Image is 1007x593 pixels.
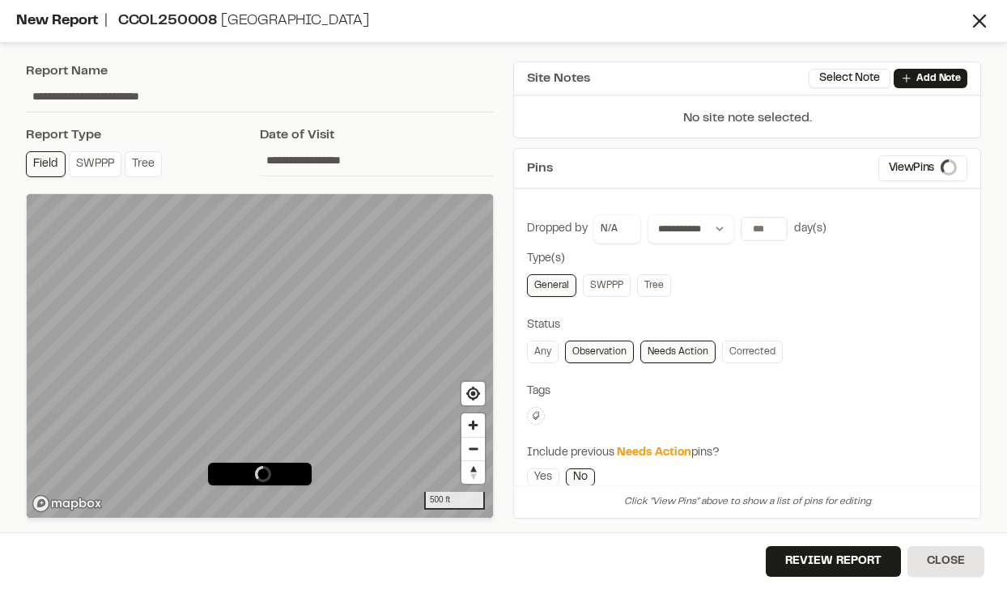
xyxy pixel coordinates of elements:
div: New Report [16,11,968,32]
a: Any [527,341,559,363]
div: Dropped by [527,220,588,238]
div: 500 ft [424,492,485,510]
button: N/A [593,214,641,244]
a: General [527,274,576,297]
a: No [566,468,595,486]
a: Tree [637,274,671,297]
button: Reset bearing to north [461,460,485,484]
span: Needs Action [617,448,691,458]
span: [GEOGRAPHIC_DATA] [221,15,369,28]
canvas: Map [27,194,493,518]
button: Select Note [809,69,890,88]
div: Tags [527,383,967,400]
p: No site note selected. [514,108,980,138]
p: Add Note [916,71,961,86]
span: Zoom out [461,438,485,460]
div: Report Type [26,125,260,145]
span: Pins [527,159,553,178]
div: Click "View Pins" above to show a list of pins for editing [514,485,980,518]
button: Edit Tags [527,407,545,425]
button: Zoom out [461,437,485,460]
button: Review Report [766,546,901,577]
div: Date of Visit [260,125,494,145]
span: N/A [601,222,618,236]
div: Report Name [26,61,494,81]
span: Reset bearing to north [461,461,485,484]
a: Observation [565,341,634,363]
a: Needs Action [640,341,716,363]
span: Site Notes [527,69,590,88]
a: Yes [527,468,559,486]
button: Close [907,546,984,577]
span: CCOL250008 [118,15,217,28]
button: Find my location [461,382,485,405]
div: Include previous pins? [527,444,967,462]
div: Type(s) [527,250,967,268]
button: ViewPins [878,155,967,181]
a: SWPPP [583,274,631,297]
div: day(s) [794,220,826,238]
a: Corrected [722,341,783,363]
button: Zoom in [461,413,485,437]
div: Status [527,316,967,334]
